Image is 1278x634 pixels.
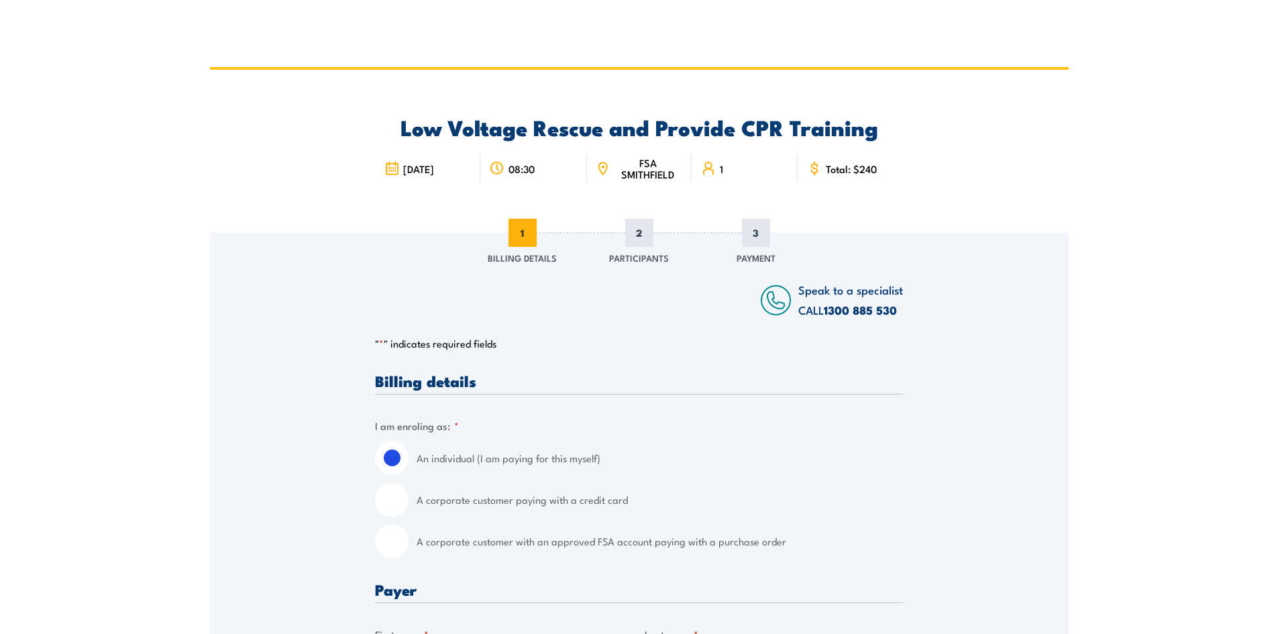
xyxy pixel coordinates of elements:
[417,441,903,475] label: An individual (I am paying for this myself)
[375,582,903,597] h3: Payer
[737,251,776,264] span: Payment
[417,483,903,517] label: A corporate customer paying with a credit card
[509,219,537,247] span: 1
[720,163,723,174] span: 1
[798,281,903,318] span: Speak to a specialist CALL
[417,525,903,558] label: A corporate customer with an approved FSA account paying with a purchase order
[609,251,669,264] span: Participants
[509,163,535,174] span: 08:30
[375,373,903,388] h3: Billing details
[403,163,434,174] span: [DATE]
[614,157,683,180] span: FSA SMITHFIELD
[742,219,770,247] span: 3
[375,117,903,136] h2: Low Voltage Rescue and Provide CPR Training
[375,418,459,433] legend: I am enroling as:
[488,251,557,264] span: Billing Details
[826,163,877,174] span: Total: $240
[375,337,903,350] p: " " indicates required fields
[824,301,897,319] a: 1300 885 530
[625,219,653,247] span: 2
